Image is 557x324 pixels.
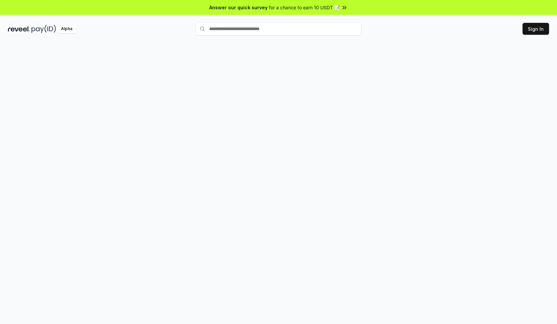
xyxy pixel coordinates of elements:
[523,23,549,35] button: Sign In
[209,4,268,11] span: Answer our quick survey
[8,25,30,33] img: reveel_dark
[269,4,340,11] span: for a chance to earn 10 USDT 📝
[57,25,76,33] div: Alpha
[31,25,56,33] img: pay_id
